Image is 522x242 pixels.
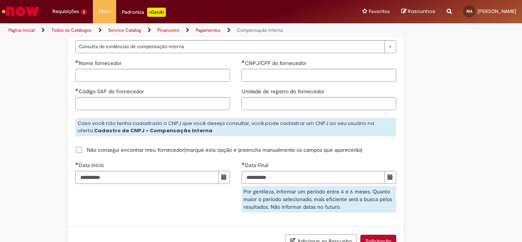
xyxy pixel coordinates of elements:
input: Unidade de registro do fornecedor [242,97,396,110]
a: Página inicial [8,27,35,33]
div: Padroniza [122,8,166,17]
span: Requisições [52,8,79,15]
div: Por gentileza, informar um período entre 4 e 6 meses. Quanto maior o período selecionado, mais ef... [242,186,396,213]
a: Service Catalog [108,27,141,33]
input: Data Inicio [75,171,219,184]
span: Rascunhos [408,8,435,15]
span: [PERSON_NAME] [478,8,516,15]
strong: Cadastro de CNPJ - Compensação Interna [94,127,212,134]
input: Nome fornecedor [75,69,230,82]
span: Necessários [75,60,79,63]
span: Data Inicio [79,162,105,169]
a: Pagamentos [196,27,220,33]
a: Rascunhos [401,8,435,15]
img: ServiceNow [1,4,40,19]
span: 3 [81,9,87,15]
span: Nome fornecedor [79,60,123,67]
span: MA [467,9,472,14]
span: Consulta de evidências de compensação interna [79,41,381,53]
ul: Trilhas de página [6,23,342,37]
span: Código SAP do Fornecedor [79,88,146,95]
input: CNPJ/CPF do fornecedor [242,69,396,82]
p: +GenAi [147,8,166,17]
span: Unidade de registro do fornecedor [242,88,326,95]
a: Compensação Interna [237,27,283,33]
span: CNPJ/CPF do fornecedor [245,60,308,67]
input: Código SAP do Fornecedor [75,97,230,110]
span: Necessários [75,88,79,91]
input: Data Final [242,171,385,184]
a: Todos os Catálogos [51,27,92,33]
div: Caso você não tenha cadastrado o CNPJ que você deseja consultar, você pode cadastrar um CNPJ ao s... [75,118,396,136]
span: Data Final [245,162,270,169]
button: Mostrar calendário para Data Inicio [218,171,230,184]
span: Necessários [242,162,245,165]
span: More [99,8,110,15]
span: Não consegui encontrar meu fornecedor(marque esta opção e preencha manualmente os campos que apar... [87,146,362,154]
button: Mostrar calendário para Data Final [384,171,396,184]
a: Financeiro [157,27,179,33]
span: Necessários [242,60,245,63]
span: Favoritos [369,8,390,15]
span: Necessários [75,162,79,165]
